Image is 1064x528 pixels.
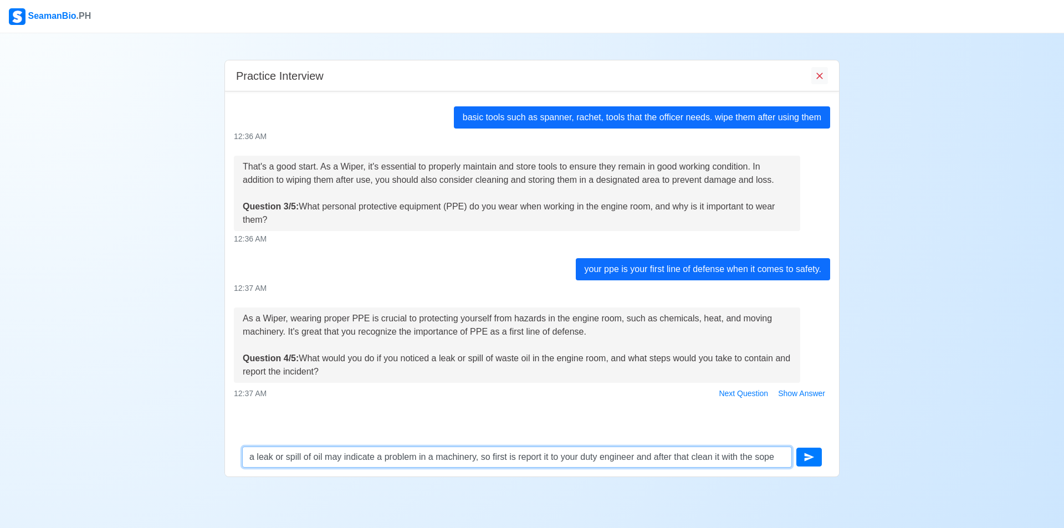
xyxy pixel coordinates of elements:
h5: Practice Interview [236,69,324,83]
span: .PH [76,11,91,20]
div: 12:37 AM [234,385,830,402]
div: basic tools such as spanner, rachet, tools that the officer needs. wipe them after using them [454,106,830,129]
img: Logo [9,8,25,25]
div: your ppe is your first line of defense when it comes to safety. [576,258,830,280]
button: Next Question [714,385,773,402]
div: 12:36 AM [234,131,830,142]
textarea: a leak or spill of oil may indicate a problem in a machinery, so first is report it to your duty ... [242,447,792,468]
div: As a Wiper, wearing proper PPE is crucial to protecting yourself from hazards in the engine room,... [243,312,791,378]
strong: Question 3/5: [243,202,299,211]
div: SeamanBio [9,8,91,25]
div: 12:36 AM [234,233,830,245]
button: End Interview [811,67,828,84]
div: That's a good start. As a Wiper, it's essential to properly maintain and store tools to ensure th... [243,160,791,227]
button: Show Answer [773,385,830,402]
strong: Question 4/5: [243,353,299,363]
div: 12:37 AM [234,283,830,294]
